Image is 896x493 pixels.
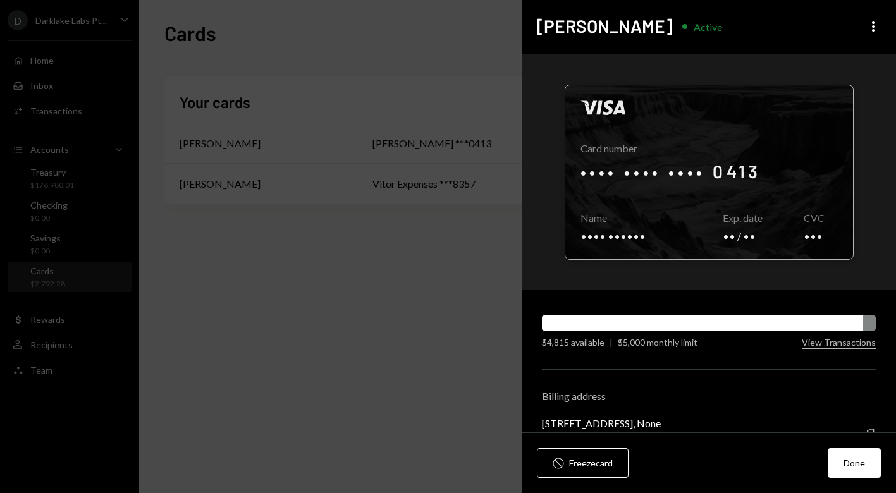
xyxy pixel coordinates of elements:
[542,336,604,349] div: $4,815 available
[828,448,881,478] button: Done
[694,21,722,33] div: Active
[542,390,876,402] div: Billing address
[569,456,613,470] div: Freeze card
[618,336,697,349] div: $5,000 monthly limit
[565,85,854,260] div: Click to reveal
[537,448,629,478] button: Freezecard
[542,417,661,429] div: [STREET_ADDRESS], None
[537,14,672,39] h2: [PERSON_NAME]
[802,337,876,349] button: View Transactions
[610,336,613,349] div: |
